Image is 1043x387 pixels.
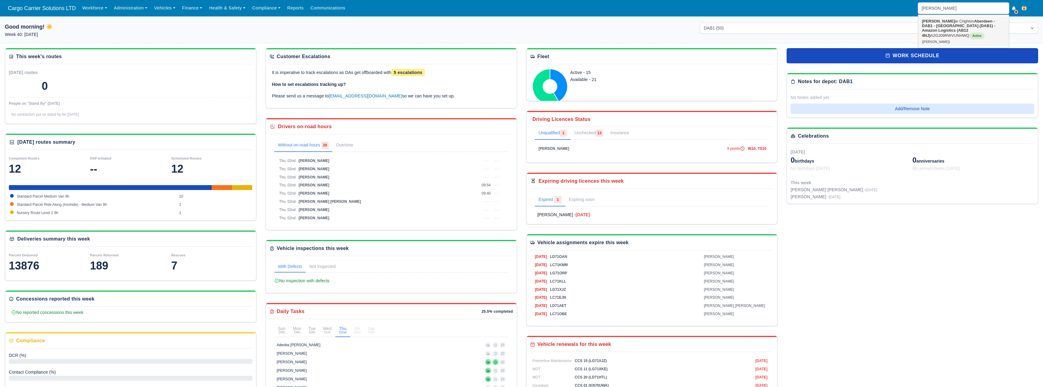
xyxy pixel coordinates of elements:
div: Mon [293,326,301,334]
span: Thu, 02nd [279,199,296,204]
a: [PERSON_NAME] -[DATE] [537,211,766,218]
div: Celebrations [798,132,829,140]
small: ([PERSON_NAME]) [922,40,950,44]
span: Thu, 02nd [279,216,296,220]
div: Tue [308,326,316,334]
div: Notes for depot: DAB1 [798,78,853,85]
p: How to set escalations tracking up? [272,81,511,88]
span: --:-- [494,199,499,204]
a: Cargo Carrier Solutions LTD [5,2,79,14]
div: Standard Parcel Ride Along (Ironhide) - Medium Van 9h [212,185,232,190]
span: Thu, 02nd [279,159,296,163]
span: [PERSON_NAME] [704,279,734,283]
td: 1 [178,201,252,209]
span: [DATE] [535,304,547,308]
small: 04th [368,331,375,334]
span: [DATE] [755,367,767,371]
div: Available - 21 [570,76,692,83]
span: No birthdays [DATE] [791,166,830,171]
div: Vehicle assignments expire this week [537,239,629,246]
span: Thu, 02nd [279,175,296,179]
a: Reports [284,2,307,14]
p: Please send us a message to so we can have you set up. [272,93,511,100]
a: work schedule [787,48,1038,63]
span: [PERSON_NAME] [704,287,734,292]
span: 13 [596,129,603,137]
span: No inspection with defects [274,278,329,283]
span: [PERSON_NAME] [538,146,569,151]
span: LD71AET [550,304,566,308]
span: [DATE] [866,188,877,192]
span: [DATE] [755,359,767,363]
span: Nursery Route Level 2 9h [17,211,58,215]
div: 189 [90,260,171,272]
span: No anniversaries [DATE] [912,166,960,171]
span: MOT [533,375,541,379]
div: [PERSON_NAME] [277,368,307,373]
input: Search... [918,2,1009,14]
span: --:-- [494,175,499,179]
div: Deliveries summary this week [17,235,90,243]
a: Overtime [332,139,365,152]
a: Unqualified [535,127,571,140]
div: Fleet [537,53,549,60]
small: 01st [323,331,332,334]
span: [PERSON_NAME] [PERSON_NAME] [299,199,361,204]
span: MOT [533,367,541,371]
span: This week [791,180,811,185]
div: 13876 [9,260,90,272]
span: --:-- [494,191,499,195]
span: LC71OBE [550,312,567,316]
span: [PERSON_NAME] [299,159,329,163]
a: Unchecked [571,127,607,140]
span: [DATE] [535,295,547,300]
span: CCS 15 (LG71XJZ) [575,359,607,363]
span: Active [969,33,985,39]
span: CCS 11 (LG71XKE) [575,367,608,371]
div: Sun [278,326,286,334]
span: --:-- [494,167,499,171]
span: [PERSON_NAME] [704,271,734,275]
a: Administration [111,2,151,14]
span: [DATE] [791,150,805,154]
span: [DATE] [829,195,840,199]
div: Delivery Completion Rate [9,369,252,376]
div: Concessions reported this week [16,295,94,303]
div: Delivery Completion Rate [9,352,252,359]
div: 0 [42,80,48,92]
span: 5 escalations [391,69,425,76]
small: Rescues [171,253,185,257]
span: [DATE] [535,287,547,292]
span: [PERSON_NAME] [299,191,329,195]
span: [DATE] [535,271,547,275]
a: Expired [535,194,565,206]
span: LG71XJZ [550,287,566,292]
span: 09:40 [481,191,491,195]
span: 1 [554,196,562,203]
small: 28th [278,331,286,334]
div: anniversaries [912,155,1034,165]
small: DSP Initiated [90,157,111,160]
span: No contractors put on stand by for [DATE] [11,112,79,117]
div: [PERSON_NAME] - [791,193,877,200]
strong: Aberdeen - DAB1 - [GEOGRAPHIC_DATA] (DAB1) - Amazon Logistics (AB12 4NJ) [922,19,995,38]
small: 02nd [339,331,347,334]
iframe: Chat Widget [933,316,1043,387]
small: Scheduled Routes [171,157,201,160]
small: Completed Routes [9,157,40,160]
div: This week's routes [16,53,62,60]
a: Communications [307,2,349,14]
div: [PERSON_NAME] [277,351,307,356]
a: Compliance [249,2,284,14]
span: --:-- [483,208,489,212]
a: Health & Safety [206,2,249,14]
span: Thu, 02nd [279,191,296,195]
a: Without on-road hours [274,139,333,152]
span: --:-- [494,208,499,212]
div: Compliance [16,337,45,344]
span: [PERSON_NAME] [704,263,734,267]
td: 1 [178,209,252,217]
div: 12 [171,163,252,175]
span: LC71EJN [550,295,566,300]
